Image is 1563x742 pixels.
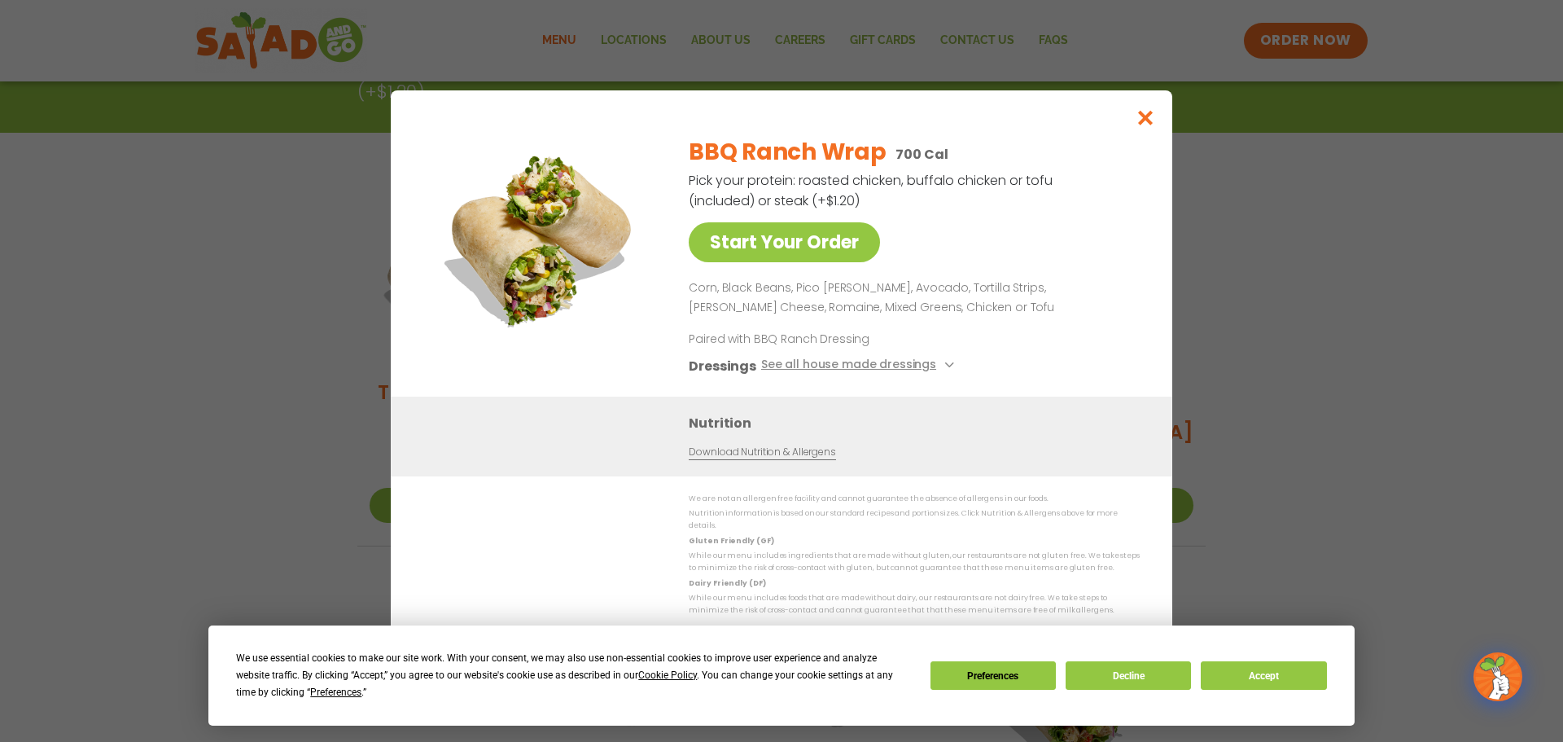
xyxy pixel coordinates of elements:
[1201,661,1326,690] button: Accept
[689,507,1140,533] p: Nutrition information is based on our standard recipes and portion sizes. Click Nutrition & Aller...
[689,550,1140,575] p: While our menu includes ingredients that are made without gluten, our restaurants are not gluten ...
[689,170,1055,211] p: Pick your protein: roasted chicken, buffalo chicken or tofu (included) or steak (+$1.20)
[689,330,990,347] p: Paired with BBQ Ranch Dressing
[310,687,361,698] span: Preferences
[1066,661,1191,690] button: Decline
[208,626,1355,726] div: Cookie Consent Prompt
[689,535,773,545] strong: Gluten Friendly (GF)
[236,650,910,701] div: We use essential cookies to make our site work. With your consent, we may also use non-essential ...
[689,222,880,262] a: Start Your Order
[427,123,655,351] img: Featured product photo for BBQ Ranch Wrap
[1119,90,1172,145] button: Close modal
[689,577,765,587] strong: Dairy Friendly (DF)
[689,355,756,375] h3: Dressings
[761,355,959,375] button: See all house made dressings
[930,661,1056,690] button: Preferences
[689,444,835,459] a: Download Nutrition & Allergens
[689,493,1140,505] p: We are not an allergen free facility and cannot guarantee the absence of allergens in our foods.
[895,144,948,165] p: 700 Cal
[689,279,1133,318] p: Corn, Black Beans, Pico [PERSON_NAME], Avocado, Tortilla Strips, [PERSON_NAME] Cheese, Romaine, M...
[689,135,886,169] h2: BBQ Ranch Wrap
[1475,654,1521,700] img: wpChatIcon
[638,670,697,681] span: Cookie Policy
[689,592,1140,617] p: While our menu includes foods that are made without dairy, our restaurants are not dairy free. We...
[689,412,1148,432] h3: Nutrition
